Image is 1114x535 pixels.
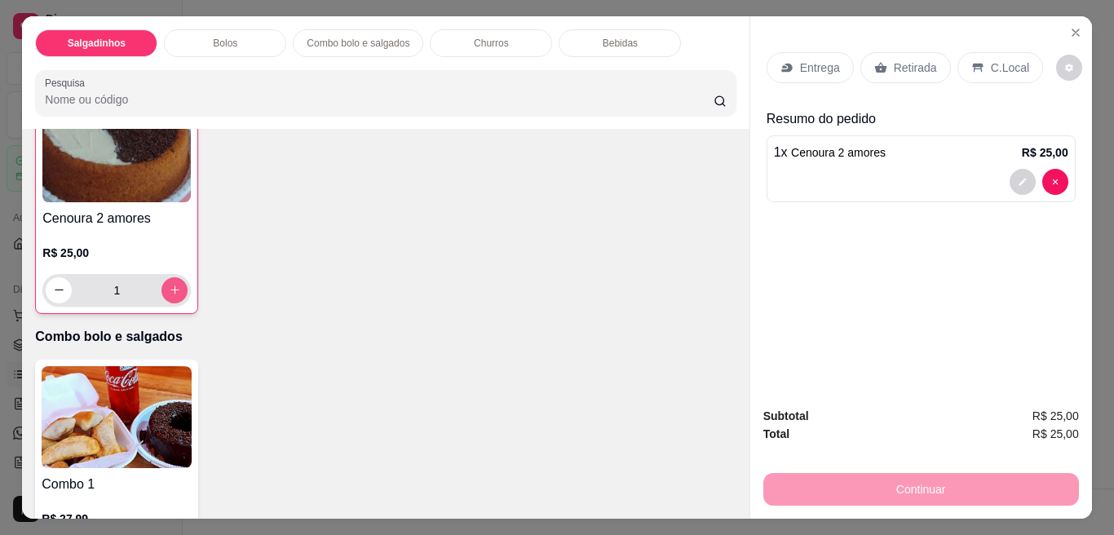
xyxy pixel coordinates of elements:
p: Bebidas [603,37,638,50]
p: C.Local [991,60,1029,76]
img: product-image [42,366,192,468]
button: Close [1063,20,1089,46]
p: 1 x [774,143,886,162]
span: Cenoura 2 amores [791,146,886,159]
label: Pesquisa [45,76,91,90]
img: product-image [42,100,191,202]
span: R$ 25,00 [1032,425,1079,443]
strong: Subtotal [763,409,809,422]
p: Salgadinhos [68,37,126,50]
p: R$ 27,99 [42,511,192,527]
p: Resumo do pedido [767,109,1076,129]
p: Combo bolo e salgados [307,37,409,50]
button: decrease-product-quantity [46,277,72,303]
p: Combo bolo e salgados [35,327,736,347]
button: increase-product-quantity [161,277,188,303]
button: decrease-product-quantity [1056,55,1082,81]
button: decrease-product-quantity [1010,169,1036,195]
p: Entrega [800,60,840,76]
strong: Total [763,427,789,440]
p: Bolos [213,37,237,50]
h4: Combo 1 [42,475,192,494]
p: R$ 25,00 [1022,144,1068,161]
p: Retirada [894,60,937,76]
button: decrease-product-quantity [1042,169,1068,195]
p: Churros [474,37,509,50]
span: R$ 25,00 [1032,407,1079,425]
h4: Cenoura 2 amores [42,209,191,228]
input: Pesquisa [45,91,714,108]
p: R$ 25,00 [42,245,191,261]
